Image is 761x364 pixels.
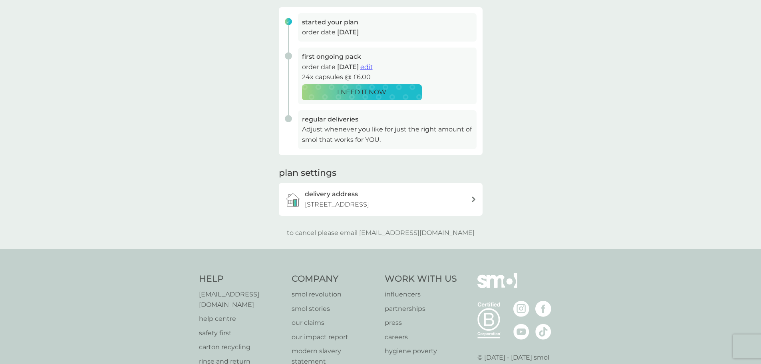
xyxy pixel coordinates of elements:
[477,273,517,300] img: smol
[385,332,457,342] a: careers
[292,289,377,300] a: smol revolution
[302,84,422,100] button: I NEED IT NOW
[292,304,377,314] a: smol stories
[535,301,551,317] img: visit the smol Facebook page
[199,314,284,324] a: help centre
[199,342,284,352] a: carton recycling
[513,301,529,317] img: visit the smol Instagram page
[513,324,529,340] img: visit the smol Youtube page
[535,324,551,340] img: visit the smol Tiktok page
[302,17,473,28] h3: started your plan
[279,183,483,215] a: delivery address[STREET_ADDRESS]
[302,124,473,145] p: Adjust whenever you like for just the right amount of smol that works for YOU.
[302,72,473,82] p: 24x capsules @ £6.00
[199,289,284,310] a: [EMAIL_ADDRESS][DOMAIN_NAME]
[337,28,359,36] span: [DATE]
[385,346,457,356] a: hygiene poverty
[305,199,369,210] p: [STREET_ADDRESS]
[292,332,377,342] a: our impact report
[385,304,457,314] a: partnerships
[302,52,473,62] h3: first ongoing pack
[302,114,473,125] h3: regular deliveries
[199,328,284,338] a: safety first
[287,228,475,238] p: to cancel please email [EMAIL_ADDRESS][DOMAIN_NAME]
[292,318,377,328] a: our claims
[360,62,373,72] button: edit
[385,318,457,328] a: press
[337,87,386,97] p: I NEED IT NOW
[292,273,377,285] h4: Company
[279,167,336,179] h2: plan settings
[199,273,284,285] h4: Help
[305,189,358,199] h3: delivery address
[302,27,473,38] p: order date
[385,273,457,285] h4: Work With Us
[360,63,373,71] span: edit
[302,62,473,72] p: order date
[385,289,457,300] a: influencers
[337,63,359,71] span: [DATE]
